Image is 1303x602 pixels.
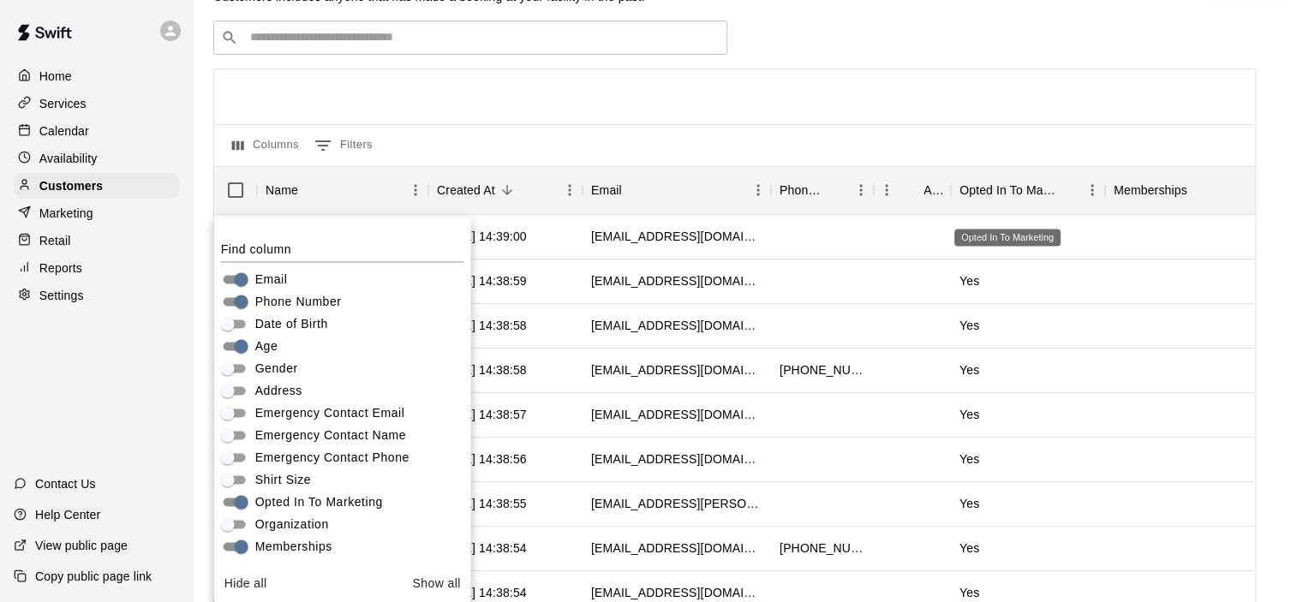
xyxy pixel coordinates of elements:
[495,178,519,202] button: Sort
[39,177,103,194] p: Customers
[39,150,98,167] p: Availability
[214,217,471,602] div: Select columns
[591,228,762,245] div: zzcampbellr@yahoo.com
[1055,178,1079,202] button: Sort
[403,177,428,203] button: Menu
[437,361,527,378] div: 2025-09-09 14:38:58
[39,68,72,85] p: Home
[14,255,179,281] a: Reports
[310,132,377,159] button: Show filters
[622,178,646,202] button: Sort
[14,91,179,116] a: Services
[255,271,288,289] span: Email
[951,304,1105,349] div: Yes
[951,527,1105,571] div: Yes
[255,382,302,400] span: Address
[591,406,762,423] div: zparker366@gmail.com
[771,166,874,214] div: Phone Number
[437,272,527,289] div: 2025-09-09 14:38:59
[14,283,179,308] a: Settings
[951,349,1105,393] div: Yes
[39,259,82,277] p: Reports
[591,317,762,334] div: zunigasophia5@gmail.com
[255,404,405,422] span: Emergency Contact Email
[824,178,848,202] button: Sort
[255,516,329,533] span: Organization
[218,568,274,599] button: Hide all
[266,166,298,214] div: Name
[591,450,762,468] div: zougaven@gmail.com
[14,63,179,89] a: Home
[557,177,583,203] button: Menu
[255,426,407,444] span: Emergency Contact Name
[437,539,527,557] div: 2025-09-09 14:38:54
[255,337,278,355] span: Age
[874,177,900,203] button: Menu
[437,317,527,334] div: 2025-09-09 14:38:58
[228,132,303,159] button: Select columns
[951,215,1105,259] div: Yes
[14,173,179,199] a: Customers
[437,228,527,245] div: 2025-09-09 14:39:00
[874,166,951,214] div: Age
[437,584,527,601] div: 2025-09-09 14:38:54
[591,272,762,289] div: zwilliams8@yahoo.com
[257,166,428,214] div: Name
[951,393,1105,438] div: Yes
[591,539,762,557] div: zmt06@yahoo.com
[255,315,328,333] span: Date of Birth
[213,21,727,55] div: Search customers by name or email
[591,584,762,601] div: zjsirois@gmail.com
[39,232,71,249] p: Retail
[900,178,923,202] button: Sort
[35,506,100,523] p: Help Center
[35,537,128,554] p: View public page
[848,177,874,203] button: Menu
[437,495,527,512] div: 2025-09-09 14:38:55
[255,538,332,556] span: Memberships
[405,568,467,599] button: Show all
[255,471,312,489] span: Shirt Size
[39,122,89,140] p: Calendar
[14,228,179,253] a: Retail
[780,361,865,378] div: +16142968668
[591,361,762,378] div: zullom30@gmail.com
[255,449,409,467] span: Emergency Contact Phone
[959,166,1055,214] div: Opted In To Marketing
[39,205,93,222] p: Marketing
[437,450,527,468] div: 2025-09-09 14:38:56
[14,200,179,226] a: Marketing
[255,360,298,378] span: Gender
[14,118,179,144] a: Calendar
[255,493,383,511] span: Opted In To Marketing
[39,287,84,304] p: Settings
[437,166,495,214] div: Created At
[923,166,942,214] div: Age
[780,166,824,214] div: Phone Number
[35,568,152,585] p: Copy public page link
[951,438,1105,482] div: Yes
[428,166,583,214] div: Created At
[1187,178,1211,202] button: Sort
[780,539,865,557] div: +16148672645
[591,495,762,512] div: zoey.freeman@yahoo.com
[1114,166,1187,214] div: Memberships
[951,482,1105,527] div: Yes
[35,475,96,492] p: Contact Us
[583,166,771,214] div: Email
[437,406,527,423] div: 2025-09-09 14:38:57
[954,229,1061,246] div: Opted In To Marketing
[951,259,1105,304] div: Yes
[14,146,179,171] a: Availability
[951,166,1105,214] div: Opted In To Marketing
[745,177,771,203] button: Menu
